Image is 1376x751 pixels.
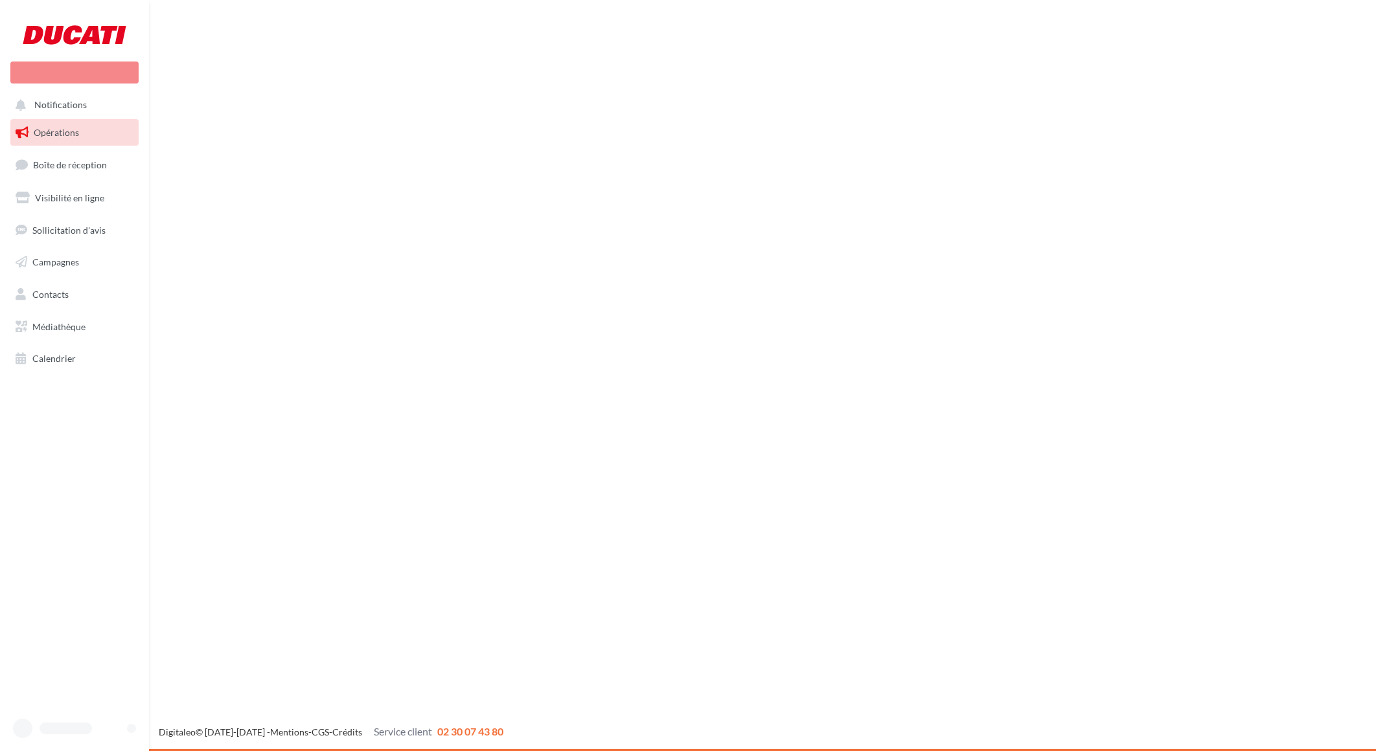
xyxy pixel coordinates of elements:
span: Sollicitation d'avis [32,224,106,235]
span: Médiathèque [32,321,86,332]
span: Service client [374,725,432,737]
span: Contacts [32,289,69,300]
span: © [DATE]-[DATE] - - - [159,726,503,737]
a: Médiathèque [8,313,141,341]
a: Crédits [332,726,362,737]
div: Nouvelle campagne [10,62,139,84]
span: Calendrier [32,353,76,364]
span: Visibilité en ligne [35,192,104,203]
a: Calendrier [8,345,141,372]
span: Boîte de réception [33,159,107,170]
a: CGS [312,726,329,737]
a: Sollicitation d'avis [8,217,141,244]
a: Mentions [270,726,308,737]
a: Contacts [8,281,141,308]
span: Opérations [34,127,79,138]
a: Opérations [8,119,141,146]
a: Boîte de réception [8,151,141,179]
a: Visibilité en ligne [8,185,141,212]
span: Notifications [34,100,87,111]
a: Digitaleo [159,726,196,737]
a: Campagnes [8,249,141,276]
span: 02 30 07 43 80 [437,725,503,737]
span: Campagnes [32,256,79,267]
